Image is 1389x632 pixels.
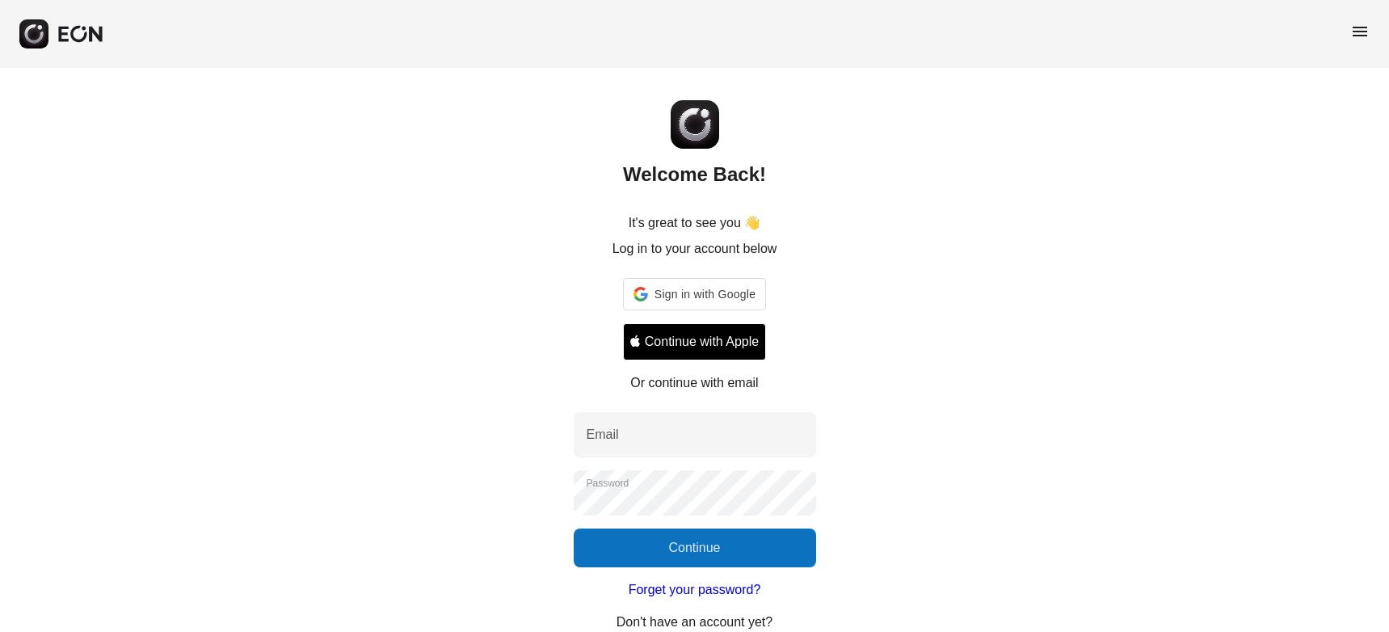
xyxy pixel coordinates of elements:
[612,239,777,259] p: Log in to your account below
[623,162,766,187] h2: Welcome Back!
[1350,22,1370,41] span: menu
[655,284,756,304] span: Sign in with Google
[587,425,619,445] label: Email
[629,580,761,600] a: Forget your password?
[587,477,629,490] label: Password
[574,529,816,567] button: Continue
[617,613,772,632] p: Don't have an account yet?
[630,373,758,393] p: Or continue with email
[623,323,766,360] button: Signin with apple ID
[629,213,761,233] p: It's great to see you 👋
[623,278,766,310] div: Sign in with Google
